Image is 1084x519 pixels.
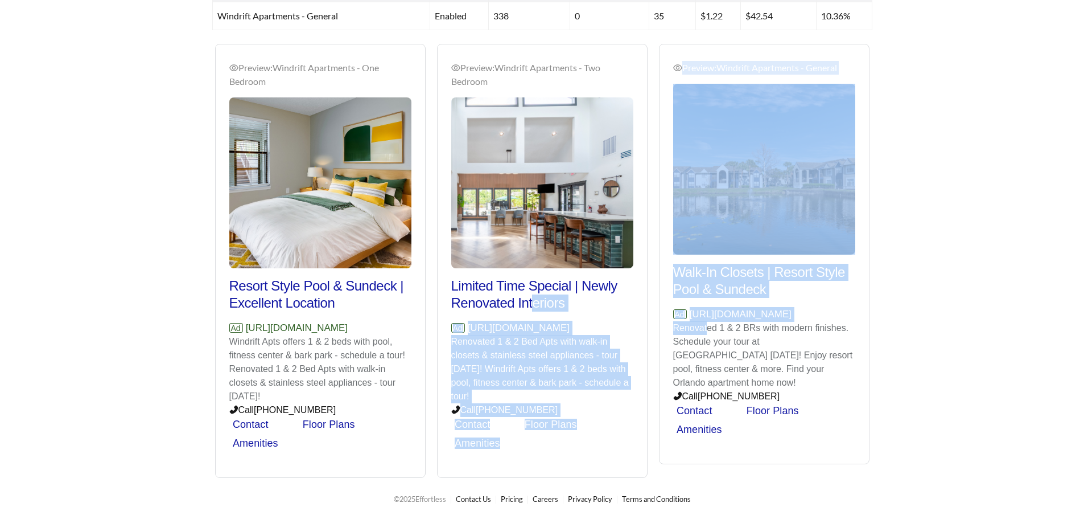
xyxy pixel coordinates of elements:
[501,495,523,504] a: Pricing
[673,391,682,401] span: phone
[394,495,446,504] span: © 2025 Effortless
[489,2,570,30] td: 338
[217,10,338,21] span: Windrift Apartments - General
[570,2,650,30] td: 0
[747,405,799,416] a: Floor Plans
[673,84,855,255] img: Preview_Windrift Apartments - General
[677,424,722,435] a: Amenities
[568,495,612,504] a: Privacy Policy
[696,2,741,30] td: $1.22
[673,321,855,390] p: Renovated 1 & 2 BRs with modern finishes. Schedule your tour at [GEOGRAPHIC_DATA] [DATE]! Enjoy r...
[435,10,467,21] span: enabled
[673,307,855,322] p: [URL][DOMAIN_NAME]
[673,61,855,75] div: Preview: Windrift Apartments - General
[677,405,712,416] a: Contact
[533,495,558,504] a: Careers
[673,63,682,72] span: eye
[673,390,855,403] p: Call [PHONE_NUMBER]
[817,2,872,30] td: 10.36%
[622,495,691,504] a: Terms and Conditions
[649,2,696,30] td: 35
[456,495,491,504] a: Contact Us
[673,309,687,319] span: Ad
[741,2,817,30] td: $42.54
[673,264,855,298] h2: Walk-In Closets | Resort Style Pool & Sundeck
